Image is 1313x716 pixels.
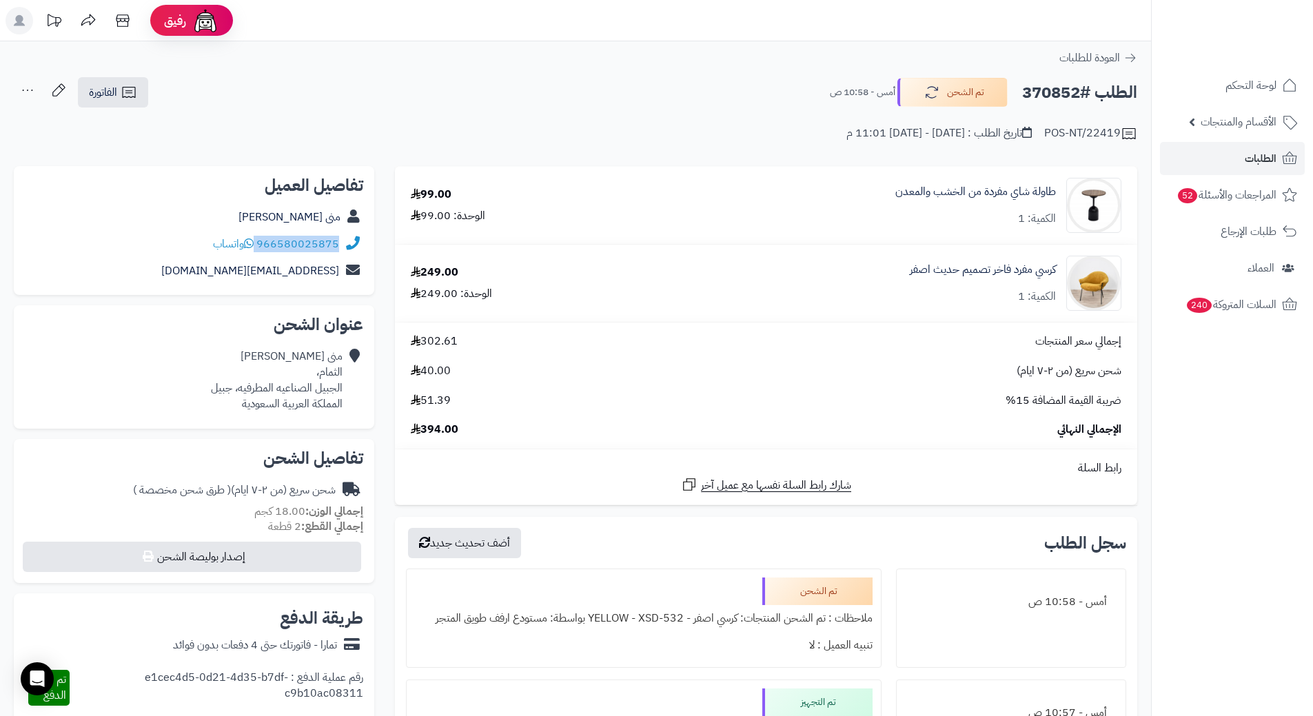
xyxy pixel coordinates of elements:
button: تم الشحن [897,78,1008,107]
span: 52 [1178,188,1197,203]
strong: إجمالي الوزن: [305,503,363,520]
img: 1738654687-220603011899-90x90.jpg [1067,178,1121,233]
div: 99.00 [411,187,451,203]
span: لوحة التحكم [1225,76,1276,95]
strong: إجمالي القطع: [301,518,363,535]
a: العودة للطلبات [1059,50,1137,66]
span: 302.61 [411,334,458,349]
h2: الطلب #370852 [1022,79,1137,107]
span: رفيق [164,12,186,29]
a: [EMAIL_ADDRESS][DOMAIN_NAME] [161,263,339,279]
span: العودة للطلبات [1059,50,1120,66]
a: العملاء [1160,252,1305,285]
button: أضف تحديث جديد [408,528,521,558]
div: Open Intercom Messenger [21,662,54,695]
div: POS-NT/22419 [1044,125,1137,142]
a: شارك رابط السلة نفسها مع عميل آخر [681,476,851,493]
span: العملاء [1248,258,1274,278]
a: طاولة شاي مفردة من الخشب والمعدن [895,184,1056,200]
span: الطلبات [1245,149,1276,168]
button: إصدار بوليصة الشحن [23,542,361,572]
h2: طريقة الدفع [280,610,363,626]
a: المراجعات والأسئلة52 [1160,178,1305,212]
span: السلات المتروكة [1185,295,1276,314]
div: تنبيه العميل : لا [415,632,872,659]
div: تاريخ الطلب : [DATE] - [DATE] 11:01 م [846,125,1032,141]
a: الطلبات [1160,142,1305,175]
span: 40.00 [411,363,451,379]
h2: عنوان الشحن [25,316,363,333]
a: منى [PERSON_NAME] [238,209,340,225]
span: تم الدفع [43,671,66,704]
span: شحن سريع (من ٢-٧ ايام) [1017,363,1121,379]
img: ai-face.png [192,7,219,34]
div: تمارا - فاتورتك حتى 4 دفعات بدون فوائد [173,637,337,653]
div: تم الشحن [762,577,873,605]
div: الكمية: 1 [1018,211,1056,227]
span: الإجمالي النهائي [1057,422,1121,438]
small: أمس - 10:58 ص [830,85,895,99]
small: 2 قطعة [268,518,363,535]
span: المراجعات والأسئلة [1177,185,1276,205]
img: 1741549902-1-90x90.jpg [1067,256,1121,311]
a: تحديثات المنصة [37,7,71,38]
a: الفاتورة [78,77,148,108]
div: 249.00 [411,265,458,280]
a: السلات المتروكة240 [1160,288,1305,321]
div: الوحدة: 99.00 [411,208,485,224]
div: رابط السلة [400,460,1132,476]
span: الأقسام والمنتجات [1201,112,1276,132]
div: منى [PERSON_NAME] الثمام، الجبيل الصناعيه المطرفيه، جبيل المملكة العربية السعودية [211,349,343,411]
span: شارك رابط السلة نفسها مع عميل آخر [701,478,851,493]
small: 18.00 كجم [254,503,363,520]
div: أمس - 10:58 ص [905,589,1117,615]
h2: تفاصيل الشحن [25,450,363,467]
span: ( طرق شحن مخصصة ) [133,482,231,498]
a: 966580025875 [256,236,339,252]
div: ملاحظات : تم الشحن المنتجات: كرسي اصفر - YELLOW - XSD-532 بواسطة: مستودع ارفف طويق المتجر [415,605,872,632]
span: 51.39 [411,393,451,409]
span: 240 [1187,298,1212,313]
img: logo-2.png [1219,35,1300,64]
h2: تفاصيل العميل [25,177,363,194]
span: طلبات الإرجاع [1221,222,1276,241]
a: واتساب [213,236,254,252]
span: ضريبة القيمة المضافة 15% [1006,393,1121,409]
a: كرسي مفرد فاخر تصميم حديث اصفر [910,262,1056,278]
a: طلبات الإرجاع [1160,215,1305,248]
h3: سجل الطلب [1044,535,1126,551]
div: الكمية: 1 [1018,289,1056,305]
a: لوحة التحكم [1160,69,1305,102]
span: الفاتورة [89,84,117,101]
div: رقم عملية الدفع : e1cec4d5-0d21-4d35-b7df-c9b10ac08311 [70,670,363,706]
div: شحن سريع (من ٢-٧ ايام) [133,482,336,498]
span: إجمالي سعر المنتجات [1035,334,1121,349]
div: الوحدة: 249.00 [411,286,492,302]
span: 394.00 [411,422,458,438]
div: تم التجهيز [762,688,873,716]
